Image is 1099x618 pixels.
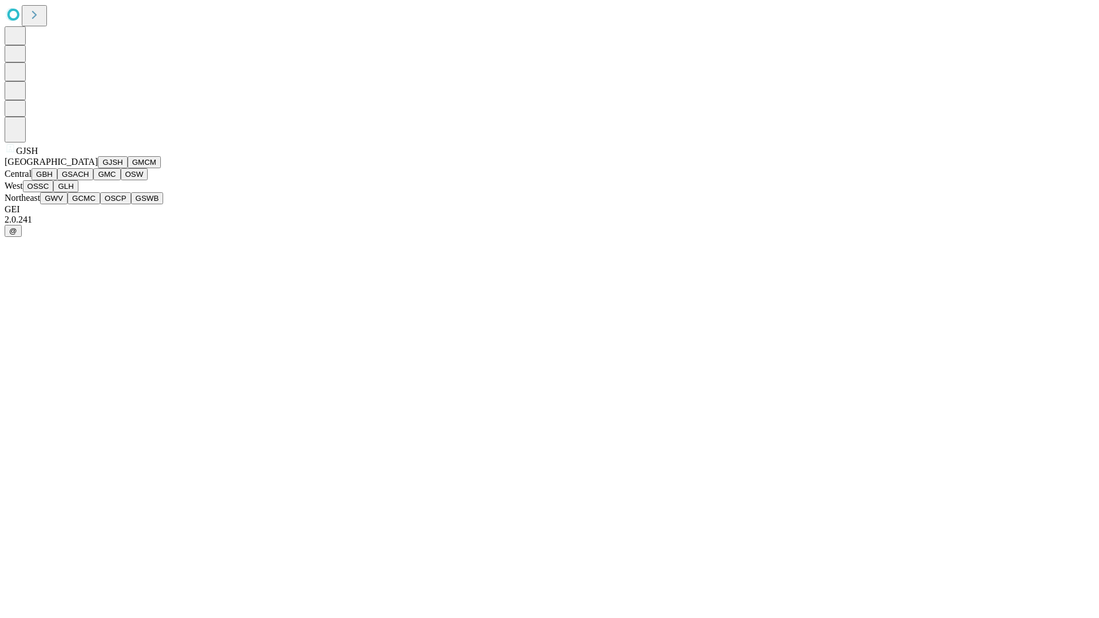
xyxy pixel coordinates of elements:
span: [GEOGRAPHIC_DATA] [5,157,98,167]
span: Northeast [5,193,40,203]
button: GMC [93,168,120,180]
button: GSACH [57,168,93,180]
div: GEI [5,204,1094,215]
button: GWV [40,192,68,204]
span: @ [9,227,17,235]
button: OSCP [100,192,131,204]
button: GLH [53,180,78,192]
button: OSSC [23,180,54,192]
button: GMCM [128,156,161,168]
button: GCMC [68,192,100,204]
button: GBH [31,168,57,180]
button: GJSH [98,156,128,168]
button: OSW [121,168,148,180]
button: @ [5,225,22,237]
div: 2.0.241 [5,215,1094,225]
span: Central [5,169,31,179]
span: GJSH [16,146,38,156]
button: GSWB [131,192,164,204]
span: West [5,181,23,191]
